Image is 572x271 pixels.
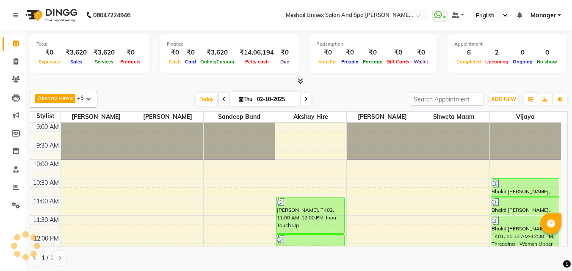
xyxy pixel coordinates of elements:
[38,95,69,101] span: Akshay Hire
[236,48,277,57] div: ₹14,06,194
[535,59,559,65] span: No show
[483,59,511,65] span: Upcoming
[69,95,73,101] a: x
[243,59,271,65] span: Petty cash
[30,112,61,120] div: Stylist
[361,59,384,65] span: Package
[167,41,292,48] div: Finance
[276,235,344,252] div: [PERSON_NAME], TK04, 12:00 PM-12:30 PM, Hair Service
[511,48,535,57] div: 0
[36,41,143,48] div: Total
[93,59,116,65] span: Services
[339,59,361,65] span: Prepaid
[237,96,254,102] span: Thu
[198,59,236,65] span: Online/Custom
[339,48,361,57] div: ₹0
[93,3,130,27] b: 08047224946
[196,93,217,106] span: Today
[454,48,483,57] div: 6
[489,93,518,105] button: ADD NEW
[22,3,80,27] img: logo
[361,48,384,57] div: ₹0
[118,59,143,65] span: Products
[31,160,61,169] div: 10:00 AM
[118,48,143,57] div: ₹0
[198,48,236,57] div: ₹3,620
[418,112,489,122] span: Shweta maam
[454,41,559,48] div: Appointment
[511,59,535,65] span: Ongoing
[491,216,559,252] div: Bhakti [PERSON_NAME], TK01, 11:30 AM-12:30 PM, Threading - Women Upper Lip,Threading - Women Fore...
[454,59,483,65] span: Completed
[35,141,61,150] div: 9:30 AM
[90,48,118,57] div: ₹3,620
[531,11,556,20] span: Manager
[490,112,561,122] span: Vijaya
[36,48,62,57] div: ₹0
[275,112,346,122] span: Akshay Hire
[41,254,53,263] span: 1 / 1
[77,94,90,101] span: +6
[412,48,430,57] div: ₹0
[491,179,559,196] div: Bhakti [PERSON_NAME], TK01, 10:30 AM-11:00 AM, Threading - Women Eye Brows
[254,93,297,106] input: 2025-10-02
[31,197,61,206] div: 11:00 AM
[535,48,559,57] div: 0
[35,123,61,131] div: 9:00 AM
[536,237,564,263] iframe: chat widget
[183,59,198,65] span: Card
[167,48,183,57] div: ₹0
[316,59,339,65] span: Voucher
[31,178,61,187] div: 10:30 AM
[62,48,90,57] div: ₹3,620
[491,197,559,215] div: Bhakti [PERSON_NAME], TK01, 11:00 AM-11:30 AM, Threading - Women Upper Lip
[204,112,275,122] span: Sandeep Band
[384,48,412,57] div: ₹0
[61,112,132,122] span: [PERSON_NAME]
[491,96,516,102] span: ADD NEW
[412,59,430,65] span: Wallet
[32,234,61,243] div: 12:00 PM
[347,112,418,122] span: [PERSON_NAME]
[278,59,291,65] span: Due
[384,59,412,65] span: Gift Cards
[36,59,62,65] span: Expenses
[316,48,339,57] div: ₹0
[277,48,292,57] div: ₹0
[276,197,344,233] div: [PERSON_NAME], TK02, 11:00 AM-12:00 PM, Inoa Touch Up
[316,41,430,48] div: Redemption
[183,48,198,57] div: ₹0
[68,59,85,65] span: Sales
[31,216,61,224] div: 11:30 AM
[410,93,484,106] input: Search Appointment
[132,112,203,122] span: [PERSON_NAME]
[167,59,183,65] span: Cash
[483,48,511,57] div: 2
